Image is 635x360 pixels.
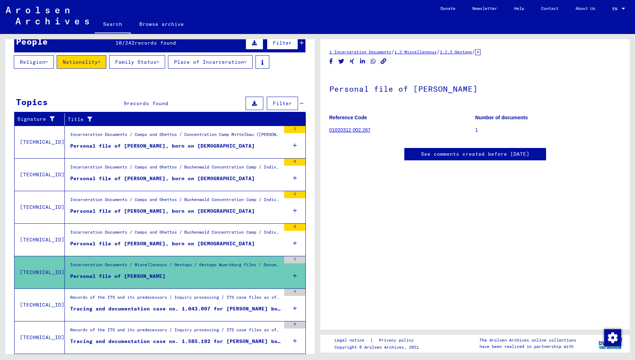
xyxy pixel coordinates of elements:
[273,40,292,46] span: Filter
[370,57,377,66] button: Share on WhatsApp
[70,305,281,313] div: Tracing and documentation case no. 1.043.097 for [PERSON_NAME] born [DEMOGRAPHIC_DATA]
[338,57,345,66] button: Share on Twitter
[284,256,305,263] div: 1
[116,40,122,46] span: 10
[70,142,255,150] div: Personal file of [PERSON_NAME], born on [DEMOGRAPHIC_DATA]
[394,49,437,55] a: 1.2 Miscellaneous
[70,175,255,182] div: Personal file of [PERSON_NAME], born on [DEMOGRAPHIC_DATA]
[475,126,621,134] p: 1
[70,338,281,345] div: Tracing and documentation case no. 1.585.192 for [PERSON_NAME] born 09.1876
[17,114,66,125] div: Signature
[70,229,281,239] div: Incarceration Documents / Camps and Ghettos / Buchenwald Concentration Camp / Individual Document...
[348,57,356,66] button: Share on Xing
[15,288,65,321] td: [TECHNICAL_ID]
[15,191,65,223] td: [TECHNICAL_ID]
[131,16,192,33] a: Browse archive
[15,256,65,288] td: [TECHNICAL_ID]
[57,55,106,69] button: Nationality
[335,337,370,344] a: Legal notice
[475,115,528,120] b: Number of documents
[70,262,281,272] div: Incarceration Documents / Miscellaneous / Gestapo / Gestapo Wuerzburg Files / Documents without a...
[16,35,48,48] div: People
[70,196,281,206] div: Incarceration Documents / Camps and Ghettos / Buchenwald Concentration Camp / Individual Document...
[421,150,529,158] a: See comments created before [DATE]
[284,289,305,296] div: 4
[284,224,305,231] div: 8
[267,36,298,50] button: Filter
[329,73,621,104] h1: Personal file of [PERSON_NAME]
[15,223,65,256] td: [TECHNICAL_ID]
[440,49,472,55] a: 1.2.3 Gestapo
[597,335,624,352] img: yv_logo.png
[70,240,255,247] div: Personal file of [PERSON_NAME], born on [DEMOGRAPHIC_DATA]
[359,57,366,66] button: Share on LinkedIn
[335,337,422,344] div: |
[125,40,135,46] span: 242
[135,40,176,46] span: records found
[604,329,621,346] img: Change consent
[472,48,475,55] span: /
[109,55,165,69] button: Family Status
[122,40,125,46] span: /
[479,337,576,343] p: The Arolsen Archives online collections
[329,49,391,55] a: 1 Incarceration Documents
[70,207,255,215] div: Personal file of [PERSON_NAME], born on [DEMOGRAPHIC_DATA]
[373,337,422,344] a: Privacy policy
[380,57,387,66] button: Copy link
[70,294,281,304] div: Records of the ITS and its predecessors / Inquiry processing / ITS case files as of 1947 / Reposi...
[612,6,620,11] span: EN
[168,55,253,69] button: Place of Incarceration
[17,115,59,123] div: Signature
[68,114,299,125] div: Title
[391,48,394,55] span: /
[70,164,281,174] div: Incarceration Documents / Camps and Ghettos / Buchenwald Concentration Camp / Individual Document...
[329,115,367,120] b: Reference Code
[14,55,54,69] button: Religion
[284,321,305,328] div: 6
[6,7,89,24] img: Arolsen_neg.svg
[335,344,422,350] p: Copyright © Arolsen Archives, 2021
[267,97,298,110] button: Filter
[70,327,281,337] div: Records of the ITS and its predecessors / Inquiry processing / ITS case files as of 1947 / Reposi...
[95,16,131,34] a: Search
[327,57,335,66] button: Share on Facebook
[273,100,292,107] span: Filter
[70,131,281,141] div: Incarceration Documents / Camps and Ghettos / Concentration Camp Mittelbau ([PERSON_NAME]) / Conc...
[68,116,292,123] div: Title
[479,343,576,350] p: have been realized in partnership with
[329,127,371,133] a: 01020312 002.267
[15,321,65,354] td: [TECHNICAL_ID]
[70,273,165,280] div: Personal file of [PERSON_NAME]
[437,48,440,55] span: /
